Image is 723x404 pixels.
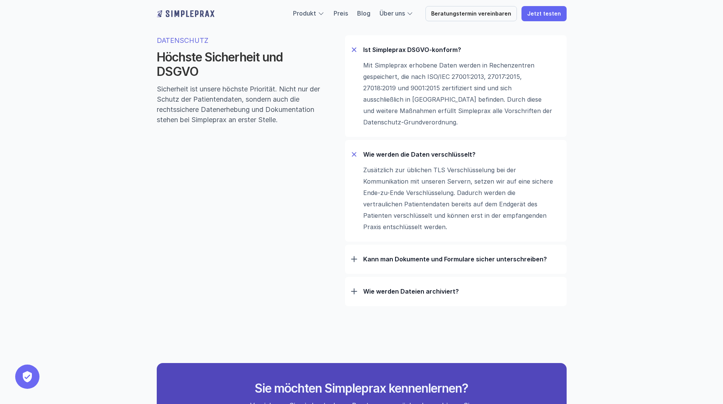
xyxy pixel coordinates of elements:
[521,6,567,21] a: Jetzt testen
[431,11,511,17] p: Beratungstermin vereinbaren
[293,9,316,17] a: Produkt
[425,6,517,21] a: Beratungstermin vereinbaren
[380,9,405,17] a: Über uns
[363,46,561,53] p: Ist Simpleprax DSGVO-konform?
[363,151,561,158] p: Wie werden die Daten verschlüsselt?
[157,84,321,125] p: Sicherheit ist unsere höchste Priorität. Nicht nur der Schutz der Patientendaten, sondern auch di...
[527,11,561,17] p: Jetzt testen
[363,164,553,233] p: Zusätzlich zur üblichen TLS Verschlüsselung bei der Kommunikation mit unseren Servern, setzen wir...
[363,288,561,295] p: Wie werden Dateien archiviert?
[363,60,553,128] p: Mit Simpleprax erhobene Daten werden in Rechenzentren gespeichert, die nach ISO/IEC 27001:2013, 2...
[219,381,504,396] h2: Sie möchten Simpleprax kennenlernen?
[157,35,321,46] p: DATENSCHUTZ
[334,9,348,17] a: Preis
[363,255,561,263] p: Kann man Dokumente und Formulare sicher unterschreiben?
[157,50,321,79] h2: Höchste Sicherheit und DSGVO
[357,9,370,17] a: Blog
